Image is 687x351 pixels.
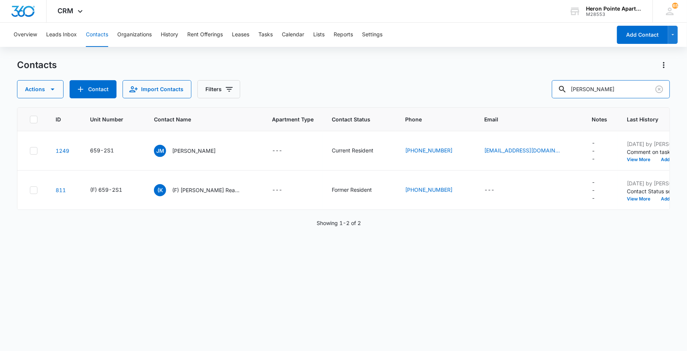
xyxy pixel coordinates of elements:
span: 65 [672,3,678,9]
a: [PHONE_NUMBER] [405,146,452,154]
a: Navigate to contact details page for (F) Kristal Ready & Shon Clarkson [56,187,66,193]
div: Apartment Type - - Select to Edit Field [272,186,296,195]
button: Leads Inbox [46,23,77,47]
button: Settings [362,23,382,47]
h1: Contacts [17,59,57,71]
div: notifications count [672,3,678,9]
button: Calendar [282,23,304,47]
button: Organizations [117,23,152,47]
div: Current Resident [332,146,373,154]
div: account id [586,12,642,17]
div: Unit Number - 659-2S1 - Select to Edit Field [90,146,127,155]
div: Contact Name - Jessica McTarnsey - Select to Edit Field [154,145,229,157]
p: [PERSON_NAME] [172,147,216,155]
div: Apartment Type - - Select to Edit Field [272,146,296,155]
div: 659-2S1 [90,146,114,154]
div: (F) 659-2S1 [90,186,122,194]
div: --- [272,186,282,195]
div: Contact Status - Former Resident - Select to Edit Field [332,186,385,195]
button: Leases [232,23,249,47]
span: Contact Status [332,115,376,123]
button: Lists [313,23,325,47]
button: View More [627,197,656,201]
div: Notes - - Select to Edit Field [592,139,609,163]
button: Import Contacts [123,80,191,98]
button: Rent Offerings [187,23,223,47]
button: Tasks [258,23,273,47]
button: View More [627,157,656,162]
span: Unit Number [90,115,136,123]
div: Unit Number - (F) 659-2S1 - Select to Edit Field [90,186,136,195]
button: Overview [14,23,37,47]
span: Contact Name [154,115,243,123]
div: --- [592,139,595,163]
p: (F) [PERSON_NAME] Ready & [PERSON_NAME] [172,186,240,194]
div: Contact Status - Current Resident - Select to Edit Field [332,146,387,155]
button: Clear [653,83,665,95]
div: Email - - Select to Edit Field [484,186,508,195]
button: Add Contact [617,26,668,44]
div: account name [586,6,642,12]
a: [EMAIL_ADDRESS][DOMAIN_NAME] [484,146,560,154]
span: CRM [58,7,74,15]
div: Phone - (303) 587-2954 - Select to Edit Field [405,146,466,155]
div: --- [272,146,282,155]
span: ID [56,115,61,123]
span: Phone [405,115,455,123]
input: Search Contacts [552,80,670,98]
span: JM [154,145,166,157]
span: Notes [592,115,609,123]
p: Showing 1-2 of 2 [317,219,361,227]
button: Filters [197,80,240,98]
div: Former Resident [332,186,372,194]
span: (K [154,184,166,196]
div: Email - jessemct1@gmail.com - Select to Edit Field [484,146,574,155]
div: Contact Name - (F) Kristal Ready & Shon Clarkson - Select to Edit Field [154,184,254,196]
button: History [161,23,178,47]
button: Actions [658,59,670,71]
a: [PHONE_NUMBER] [405,186,452,194]
div: --- [484,186,494,195]
button: Reports [334,23,353,47]
a: Navigate to contact details page for Jessica McTarnsey [56,148,69,154]
span: Email [484,115,563,123]
button: Add Contact [70,80,117,98]
div: --- [592,178,595,202]
button: Contacts [86,23,108,47]
button: Actions [17,80,64,98]
span: Apartment Type [272,115,314,123]
div: Notes - - Select to Edit Field [592,178,609,202]
div: Phone - (720) 421-2292 - Select to Edit Field [405,186,466,195]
